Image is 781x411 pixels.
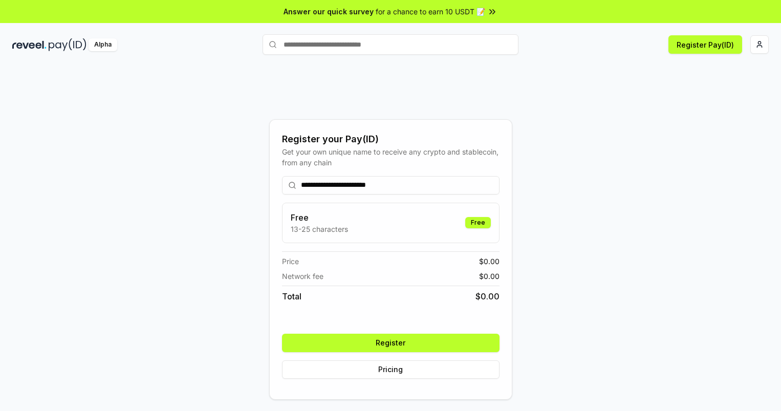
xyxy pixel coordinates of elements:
[282,290,301,302] span: Total
[376,6,485,17] span: for a chance to earn 10 USDT 📝
[465,217,491,228] div: Free
[475,290,500,302] span: $ 0.00
[668,35,742,54] button: Register Pay(ID)
[282,360,500,379] button: Pricing
[282,132,500,146] div: Register your Pay(ID)
[282,334,500,352] button: Register
[12,38,47,51] img: reveel_dark
[282,271,323,282] span: Network fee
[89,38,117,51] div: Alpha
[284,6,374,17] span: Answer our quick survey
[479,256,500,267] span: $ 0.00
[291,211,348,224] h3: Free
[479,271,500,282] span: $ 0.00
[282,256,299,267] span: Price
[282,146,500,168] div: Get your own unique name to receive any crypto and stablecoin, from any chain
[49,38,86,51] img: pay_id
[291,224,348,234] p: 13-25 characters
